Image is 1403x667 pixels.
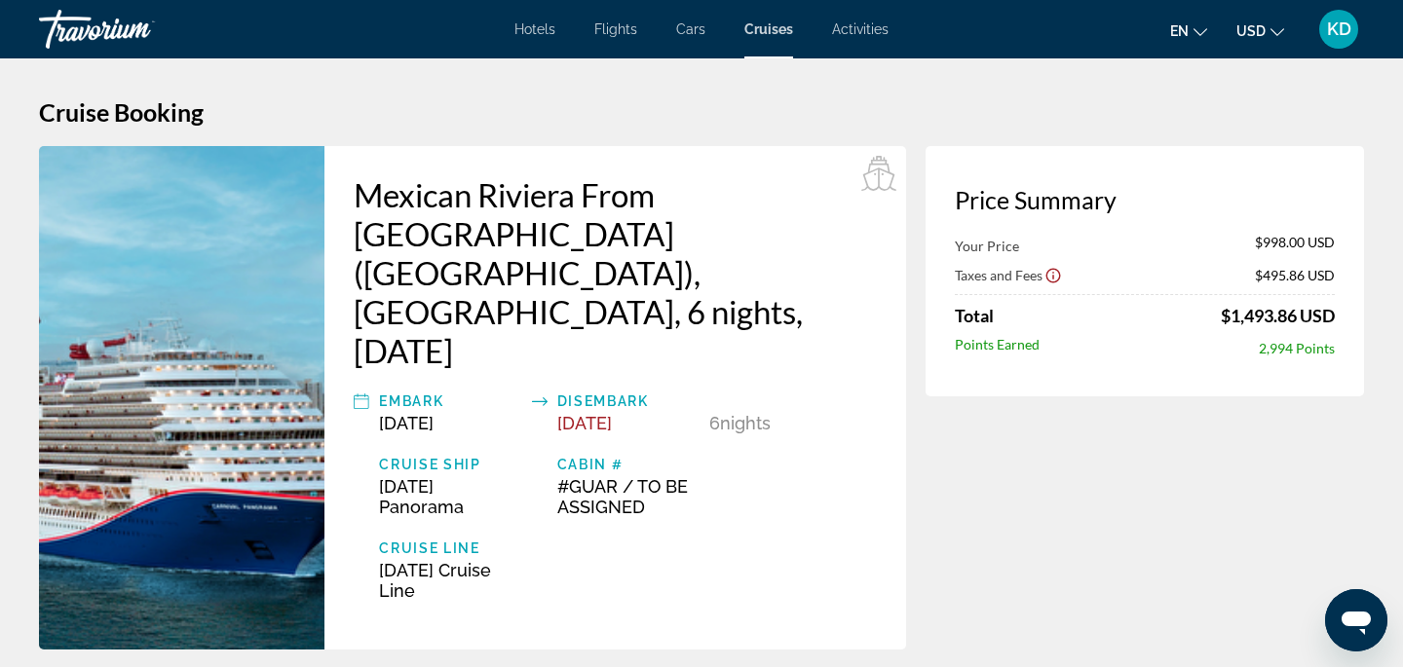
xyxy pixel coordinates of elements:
[1325,589,1387,651] iframe: Button to launch messaging window, conversation in progress
[955,267,1043,283] span: Taxes and Fees
[744,21,793,37] a: Cruises
[1221,305,1335,326] div: $1,493.86 USD
[1313,9,1364,50] button: User Menu
[514,21,555,37] a: Hotels
[379,476,464,517] span: [DATE] Panorama
[557,476,688,517] span: #GUAR / TO BE ASSIGNED
[1255,234,1335,255] span: $998.00 USD
[379,413,434,433] span: [DATE]
[1170,17,1207,45] button: Change language
[1259,340,1335,356] span: 2,994 Points
[379,389,521,413] div: Embark
[832,21,889,37] a: Activities
[1255,267,1335,283] span: $495.86 USD
[720,413,771,433] span: Nights
[594,21,637,37] a: Flights
[1044,266,1062,283] button: Show Taxes and Fees disclaimer
[557,389,700,413] div: Disembark
[955,265,1062,284] button: Show Taxes and Fees breakdown
[379,453,521,476] div: Cruise Ship
[955,185,1335,214] h3: Price Summary
[379,560,491,601] span: [DATE] Cruise Line
[676,21,705,37] a: Cars
[955,238,1019,254] span: Your Price
[1170,23,1189,39] span: en
[709,413,720,433] span: 6
[1236,23,1266,39] span: USD
[557,413,612,433] span: [DATE]
[39,4,234,55] a: Travorium
[955,336,1040,357] span: Points Earned
[955,305,994,326] span: Total
[1327,19,1351,39] span: KD
[354,175,877,370] a: Mexican Riviera From [GEOGRAPHIC_DATA] ([GEOGRAPHIC_DATA]), [GEOGRAPHIC_DATA], 6 nights, [DATE]
[39,97,1364,127] h1: Cruise Booking
[379,537,521,560] div: Cruise Line
[1236,17,1284,45] button: Change currency
[557,453,700,476] div: Cabin #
